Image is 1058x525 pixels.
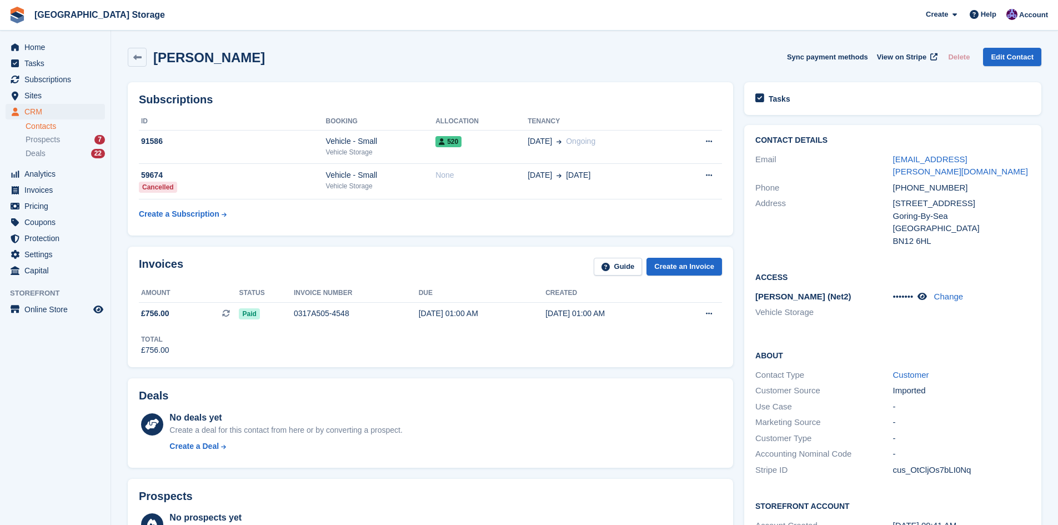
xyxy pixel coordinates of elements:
div: Customer Source [755,384,892,397]
th: Amount [139,284,239,302]
div: cus_OtCljOs7bLI0Nq [893,464,1030,477]
a: Preview store [92,303,105,316]
a: [EMAIL_ADDRESS][PERSON_NAME][DOMAIN_NAME] [893,154,1028,177]
span: Tasks [24,56,91,71]
a: menu [6,104,105,119]
a: menu [6,302,105,317]
span: Create [926,9,948,20]
span: 520 [435,136,462,147]
span: Subscriptions [24,72,91,87]
a: Customer [893,370,929,379]
button: Sync payment methods [787,48,868,66]
div: - [893,416,1030,429]
th: Allocation [435,113,528,131]
span: Analytics [24,166,91,182]
a: Change [934,292,964,301]
button: Delete [944,48,974,66]
div: 7 [94,135,105,144]
th: Tenancy [528,113,672,131]
div: Marketing Source [755,416,892,429]
div: - [893,448,1030,461]
h2: Contact Details [755,136,1030,145]
img: stora-icon-8386f47178a22dfd0bd8f6a31ec36ba5ce8667c1dd55bd0f319d3a0aa187defe.svg [9,7,26,23]
div: [DATE] 01:00 AM [545,308,672,319]
span: Account [1019,9,1048,21]
span: Help [981,9,996,20]
div: 91586 [139,136,326,147]
div: None [435,169,528,181]
span: Coupons [24,214,91,230]
a: Edit Contact [983,48,1041,66]
div: [PHONE_NUMBER] [893,182,1030,194]
span: View on Stripe [877,52,926,63]
img: Hollie Harvey [1006,9,1017,20]
div: No prospects yet [169,511,407,524]
span: Deals [26,148,46,159]
span: CRM [24,104,91,119]
div: 22 [91,149,105,158]
h2: About [755,349,1030,361]
div: [GEOGRAPHIC_DATA] [893,222,1030,235]
span: [DATE] [528,169,552,181]
th: ID [139,113,326,131]
div: Email [755,153,892,178]
a: View on Stripe [873,48,940,66]
a: Prospects 7 [26,134,105,146]
a: menu [6,56,105,71]
span: Invoices [24,182,91,198]
div: Address [755,197,892,247]
th: Invoice number [294,284,419,302]
span: Online Store [24,302,91,317]
span: [PERSON_NAME] (Net2) [755,292,851,301]
div: Goring-By-Sea [893,210,1030,223]
a: menu [6,182,105,198]
th: Created [545,284,672,302]
a: Create a Deal [169,441,402,452]
div: 59674 [139,169,326,181]
div: Create a Deal [169,441,219,452]
span: Prospects [26,134,60,145]
div: Vehicle - Small [326,169,436,181]
span: Ongoing [566,137,595,146]
span: ••••••• [893,292,914,301]
a: menu [6,214,105,230]
div: Create a Subscription [139,208,219,220]
span: Pricing [24,198,91,214]
a: menu [6,72,105,87]
th: Booking [326,113,436,131]
span: Storefront [10,288,111,299]
div: 0317A505-4548 [294,308,419,319]
h2: Invoices [139,258,183,276]
div: Contact Type [755,369,892,382]
span: Settings [24,247,91,262]
div: Create a deal for this contact from here or by converting a prospect. [169,424,402,436]
span: Paid [239,308,259,319]
a: Deals 22 [26,148,105,159]
div: [STREET_ADDRESS] [893,197,1030,210]
div: BN12 6HL [893,235,1030,248]
div: Imported [893,384,1030,397]
div: Total [141,334,169,344]
a: menu [6,247,105,262]
div: - [893,432,1030,445]
a: menu [6,263,105,278]
h2: Prospects [139,490,193,503]
div: Customer Type [755,432,892,445]
th: Due [419,284,545,302]
a: menu [6,39,105,55]
span: Home [24,39,91,55]
div: Vehicle Storage [326,181,436,191]
a: menu [6,166,105,182]
a: Guide [594,258,643,276]
div: [DATE] 01:00 AM [419,308,545,319]
span: Sites [24,88,91,103]
span: £756.00 [141,308,169,319]
h2: Tasks [769,94,790,104]
th: Status [239,284,294,302]
div: Use Case [755,401,892,413]
div: Vehicle Storage [326,147,436,157]
a: Create an Invoice [646,258,722,276]
span: Protection [24,231,91,246]
li: Vehicle Storage [755,306,892,319]
a: Create a Subscription [139,204,227,224]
